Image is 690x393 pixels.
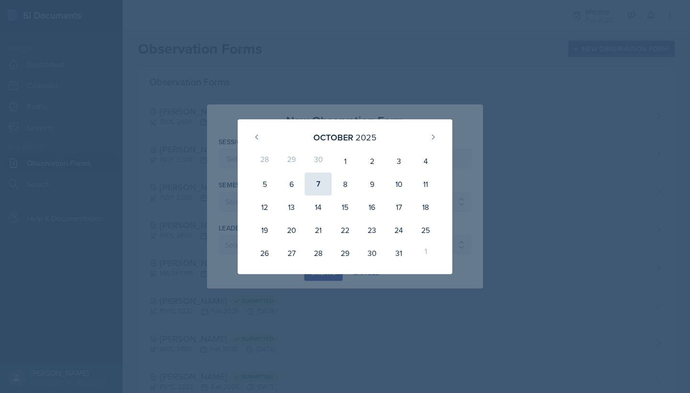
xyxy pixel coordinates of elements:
[332,173,358,196] div: 8
[412,219,439,242] div: 25
[313,131,353,144] div: October
[332,150,358,173] div: 1
[332,242,358,265] div: 29
[412,196,439,219] div: 18
[385,150,412,173] div: 3
[278,242,305,265] div: 27
[332,196,358,219] div: 15
[356,131,377,144] div: 2025
[278,219,305,242] div: 20
[305,173,332,196] div: 7
[358,219,385,242] div: 23
[305,196,332,219] div: 14
[385,173,412,196] div: 10
[358,173,385,196] div: 9
[385,196,412,219] div: 17
[251,196,278,219] div: 12
[305,150,332,173] div: 30
[251,173,278,196] div: 5
[412,173,439,196] div: 11
[305,219,332,242] div: 21
[385,242,412,265] div: 31
[358,150,385,173] div: 2
[358,242,385,265] div: 30
[278,196,305,219] div: 13
[358,196,385,219] div: 16
[412,242,439,265] div: 1
[385,219,412,242] div: 24
[278,150,305,173] div: 29
[332,219,358,242] div: 22
[412,150,439,173] div: 4
[251,242,278,265] div: 26
[251,219,278,242] div: 19
[251,150,278,173] div: 28
[278,173,305,196] div: 6
[305,242,332,265] div: 28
